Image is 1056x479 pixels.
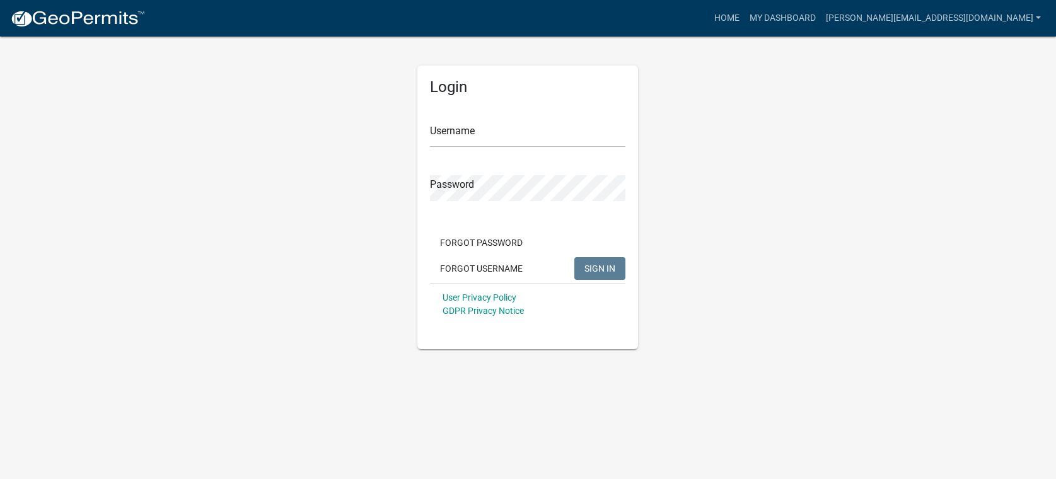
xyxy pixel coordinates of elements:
[430,231,533,254] button: Forgot Password
[584,263,615,273] span: SIGN IN
[709,6,745,30] a: Home
[443,292,516,303] a: User Privacy Policy
[821,6,1046,30] a: [PERSON_NAME][EMAIL_ADDRESS][DOMAIN_NAME]
[443,306,524,316] a: GDPR Privacy Notice
[430,78,625,96] h5: Login
[430,257,533,280] button: Forgot Username
[745,6,821,30] a: My Dashboard
[574,257,625,280] button: SIGN IN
